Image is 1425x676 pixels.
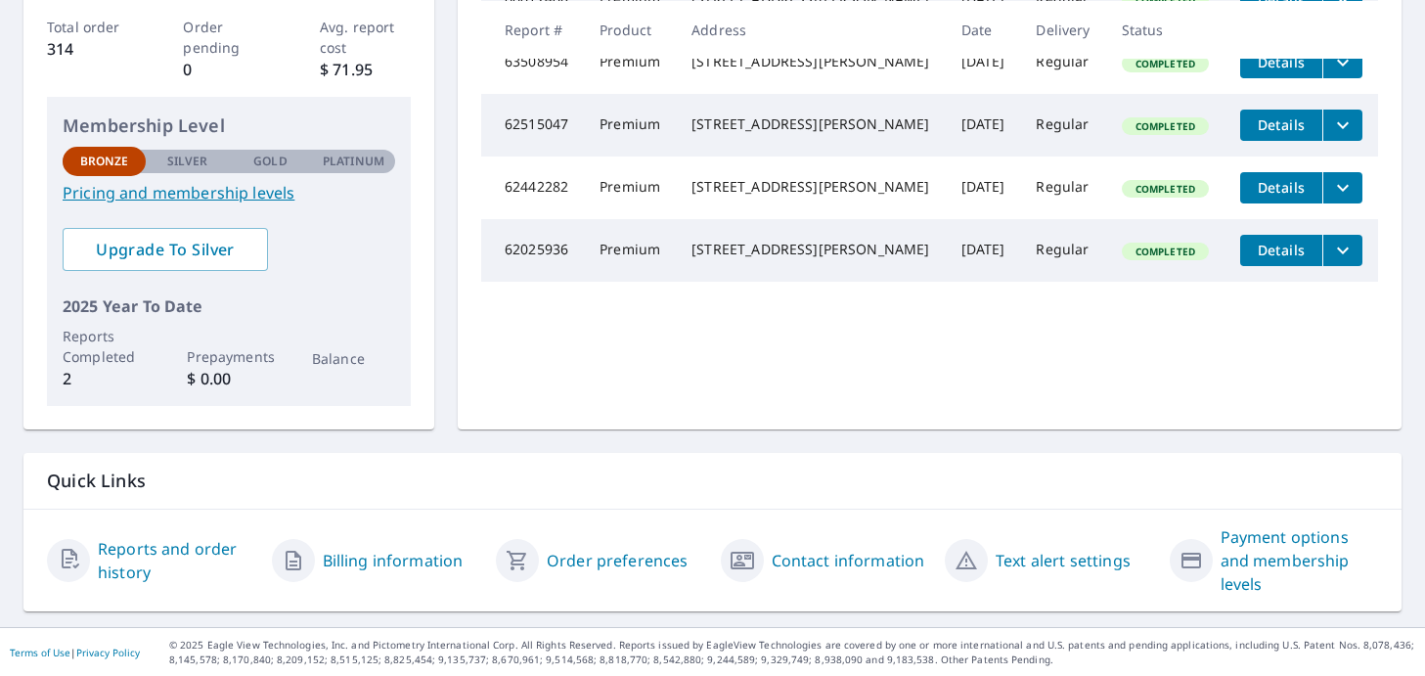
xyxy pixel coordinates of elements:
[98,537,256,584] a: Reports and order history
[691,52,929,71] div: [STREET_ADDRESS][PERSON_NAME]
[481,219,584,282] td: 62025936
[320,58,411,81] p: $ 71.95
[63,367,146,390] p: 2
[167,153,208,170] p: Silver
[584,31,676,94] td: Premium
[1252,178,1311,197] span: Details
[253,153,287,170] p: Gold
[1124,182,1207,196] span: Completed
[323,549,464,572] a: Billing information
[1322,110,1362,141] button: filesDropdownBtn-62515047
[946,157,1021,219] td: [DATE]
[1020,31,1105,94] td: Regular
[183,17,274,58] p: Order pending
[691,240,929,259] div: [STREET_ADDRESS][PERSON_NAME]
[481,157,584,219] td: 62442282
[946,94,1021,157] td: [DATE]
[1240,172,1322,203] button: detailsBtn-62442282
[547,549,689,572] a: Order preferences
[187,367,270,390] p: $ 0.00
[1252,115,1311,134] span: Details
[47,17,138,37] p: Total order
[481,31,584,94] td: 63508954
[10,647,140,658] p: |
[63,181,395,204] a: Pricing and membership levels
[47,37,138,61] p: 314
[1322,172,1362,203] button: filesDropdownBtn-62442282
[1252,241,1311,259] span: Details
[323,153,384,170] p: Platinum
[1322,235,1362,266] button: filesDropdownBtn-62025936
[1240,110,1322,141] button: detailsBtn-62515047
[1124,57,1207,70] span: Completed
[481,94,584,157] td: 62515047
[1124,245,1207,258] span: Completed
[169,638,1415,667] p: © 2025 Eagle View Technologies, Inc. and Pictometry International Corp. All Rights Reserved. Repo...
[80,153,129,170] p: Bronze
[10,646,70,659] a: Terms of Use
[78,239,252,260] span: Upgrade To Silver
[76,646,140,659] a: Privacy Policy
[1240,235,1322,266] button: detailsBtn-62025936
[996,549,1131,572] a: Text alert settings
[1252,53,1311,71] span: Details
[47,469,1378,493] p: Quick Links
[63,113,395,139] p: Membership Level
[1020,219,1105,282] td: Regular
[63,228,268,271] a: Upgrade To Silver
[946,219,1021,282] td: [DATE]
[63,294,395,318] p: 2025 Year To Date
[691,114,929,134] div: [STREET_ADDRESS][PERSON_NAME]
[312,348,395,369] p: Balance
[1240,47,1322,78] button: detailsBtn-63508954
[1322,47,1362,78] button: filesDropdownBtn-63508954
[772,549,925,572] a: Contact information
[183,58,274,81] p: 0
[946,31,1021,94] td: [DATE]
[584,219,676,282] td: Premium
[1124,119,1207,133] span: Completed
[187,346,270,367] p: Prepayments
[691,177,929,197] div: [STREET_ADDRESS][PERSON_NAME]
[320,17,411,58] p: Avg. report cost
[584,94,676,157] td: Premium
[1020,157,1105,219] td: Regular
[1020,94,1105,157] td: Regular
[63,326,146,367] p: Reports Completed
[1221,525,1379,596] a: Payment options and membership levels
[584,157,676,219] td: Premium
